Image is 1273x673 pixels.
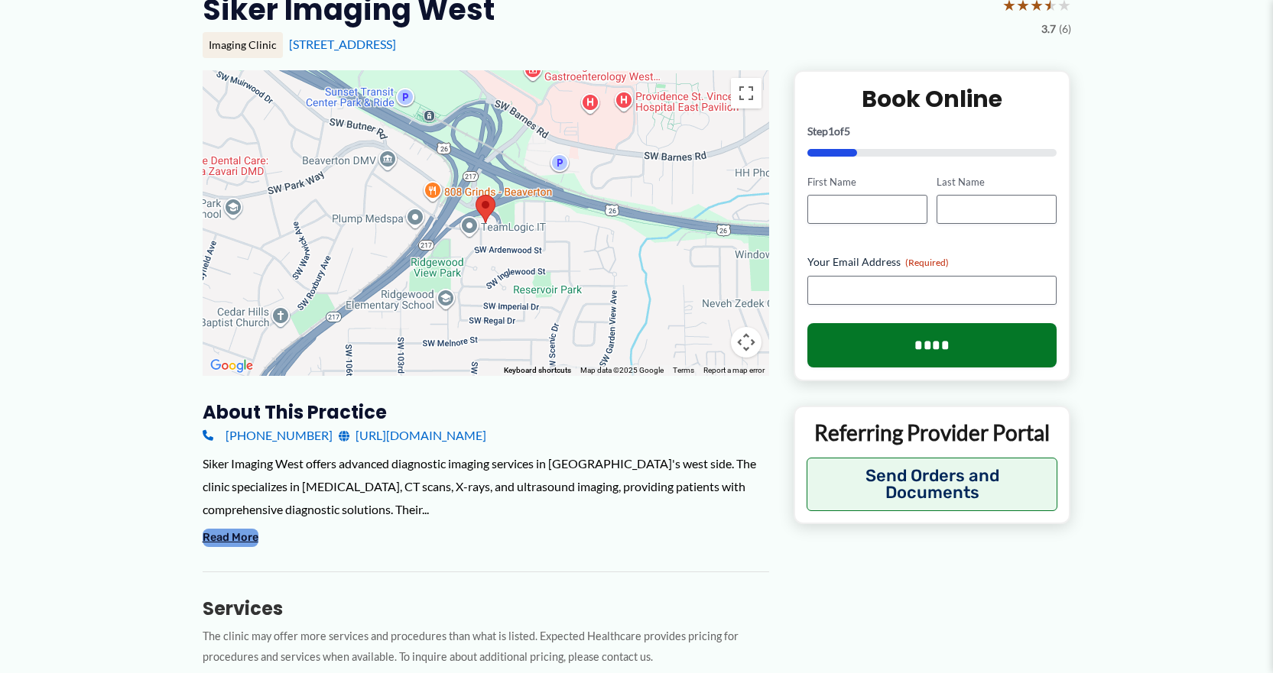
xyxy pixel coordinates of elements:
[828,125,834,138] span: 1
[905,257,949,268] span: (Required)
[1059,19,1071,39] span: (6)
[1041,19,1056,39] span: 3.7
[206,356,257,376] img: Google
[203,529,258,547] button: Read More
[807,175,927,189] label: First Name
[206,356,257,376] a: Open this area in Google Maps (opens a new window)
[673,366,694,374] a: Terms (opens in new tab)
[937,175,1057,189] label: Last Name
[580,366,664,374] span: Map data ©2025 Google
[203,32,283,58] div: Imaging Clinic
[807,419,1058,446] p: Referring Provider Portal
[807,126,1057,137] p: Step of
[289,37,396,51] a: [STREET_ADDRESS]
[731,78,762,108] button: Toggle fullscreen view
[807,254,1057,270] label: Your Email Address
[203,400,769,424] h3: About this practice
[203,452,769,520] div: Siker Imaging West offers advanced diagnostic imaging services in [GEOGRAPHIC_DATA]'s west side. ...
[203,424,333,447] a: [PHONE_NUMBER]
[844,125,850,138] span: 5
[731,327,762,358] button: Map camera controls
[203,597,769,620] h3: Services
[339,424,486,447] a: [URL][DOMAIN_NAME]
[703,366,765,374] a: Report a map error
[203,626,769,668] p: The clinic may offer more services and procedures than what is listed. Expected Healthcare provid...
[807,84,1057,114] h2: Book Online
[504,365,571,376] button: Keyboard shortcuts
[807,458,1058,511] button: Send Orders and Documents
